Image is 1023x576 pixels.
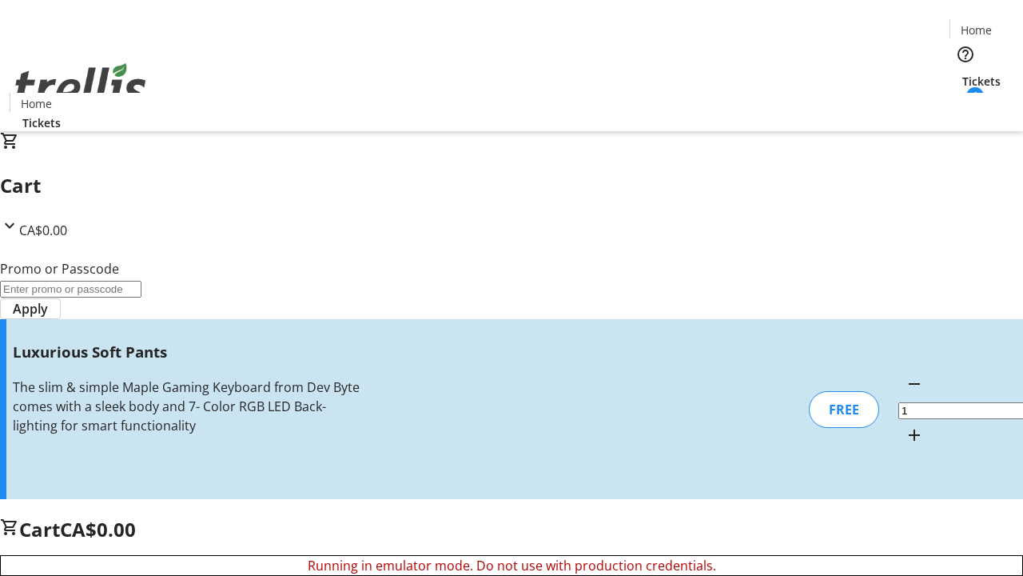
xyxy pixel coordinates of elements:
img: Orient E2E Organization 0ejuInirVK's Logo [10,46,152,126]
span: Tickets [22,114,61,131]
button: Increment by one [898,419,930,451]
a: Tickets [949,73,1013,90]
h3: Luxurious Soft Pants [13,341,362,363]
a: Home [10,95,62,112]
button: Decrement by one [898,368,930,400]
span: CA$0.00 [19,222,67,239]
a: Home [950,22,1001,38]
span: Tickets [962,73,1001,90]
div: The slim & simple Maple Gaming Keyboard from Dev Byte comes with a sleek body and 7- Color RGB LE... [13,378,362,435]
div: FREE [809,391,879,428]
span: Home [21,95,52,112]
span: CA$0.00 [60,516,136,542]
button: Help [949,38,981,70]
button: Cart [949,90,981,122]
a: Tickets [10,114,74,131]
span: Home [961,22,992,38]
span: Apply [13,299,48,318]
